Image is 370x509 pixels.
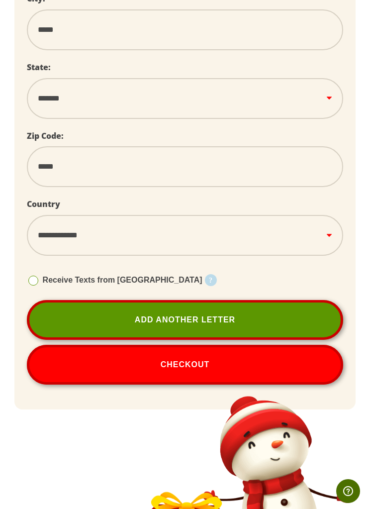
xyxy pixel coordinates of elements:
[336,479,360,504] iframe: Opens a widget where you can find more information
[27,300,344,340] a: Add Another Letter
[27,130,64,141] label: Zip Code:
[27,62,51,73] label: State:
[27,199,60,209] label: Country
[43,276,202,284] span: Receive Texts from [GEOGRAPHIC_DATA]
[27,345,344,385] button: Checkout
